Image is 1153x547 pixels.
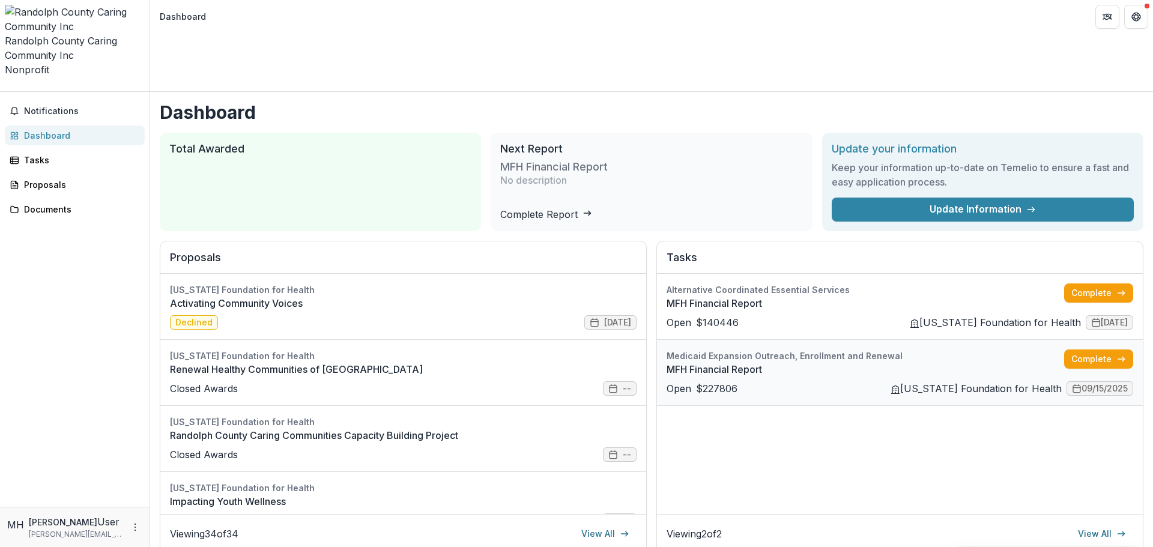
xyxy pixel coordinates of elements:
p: No description [500,173,567,187]
span: Notifications [24,106,140,116]
a: Proposals [5,175,145,195]
button: More [128,520,142,534]
button: Partners [1095,5,1119,29]
p: Viewing 2 of 2 [667,527,722,541]
a: View All [574,524,637,543]
h2: Update your information [832,142,1134,156]
div: Proposals [24,178,135,191]
h3: Keep your information up-to-date on Temelio to ensure a fast and easy application process. [832,160,1134,189]
a: Update Information [832,198,1134,222]
h2: Tasks [667,251,1133,274]
p: [PERSON_NAME] [29,516,97,528]
a: MFH Financial Report [667,296,1064,310]
h3: MFH Financial Report [500,160,608,174]
h2: Proposals [170,251,637,274]
p: [PERSON_NAME][EMAIL_ADDRESS][DOMAIN_NAME] [29,529,123,540]
img: Randolph County Caring Community Inc [5,5,145,34]
button: Get Help [1124,5,1148,29]
a: Tasks [5,150,145,170]
div: Tasks [24,154,135,166]
button: Notifications [5,101,145,121]
div: Mrs. Patty Hendren [7,518,24,532]
a: Renewal Healthy Communities of [GEOGRAPHIC_DATA] [170,362,637,376]
a: Complete [1064,349,1133,369]
div: Randolph County Caring Community Inc [5,34,145,62]
a: Complete Report [500,208,592,220]
div: Dashboard [160,10,206,23]
span: Nonprofit [5,64,49,76]
h1: Dashboard [160,101,1143,123]
h2: Next Report [500,142,802,156]
a: Documents [5,199,145,219]
a: Dashboard [5,125,145,145]
p: Viewing 34 of 34 [170,527,238,541]
h2: Total Awarded [169,142,471,156]
p: User [97,515,120,529]
a: Activating Community Voices [170,296,637,310]
nav: breadcrumb [155,8,211,25]
a: Randolph County Caring Communities Capacity Building Project [170,428,637,443]
div: Dashboard [24,129,135,142]
a: MFH Financial Report [667,362,1064,376]
a: Complete [1064,283,1133,303]
div: Documents [24,203,135,216]
a: View All [1071,524,1133,543]
a: Impacting Youth Wellness [170,494,637,509]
